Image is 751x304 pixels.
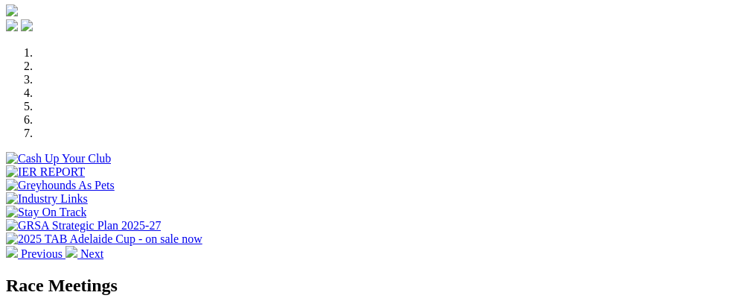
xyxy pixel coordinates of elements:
img: chevron-left-pager-white.svg [6,246,18,258]
a: Previous [6,247,65,260]
img: Cash Up Your Club [6,152,111,165]
img: chevron-right-pager-white.svg [65,246,77,258]
span: Next [80,247,103,260]
a: Next [65,247,103,260]
img: GRSA Strategic Plan 2025-27 [6,219,161,232]
img: 2025 TAB Adelaide Cup - on sale now [6,232,202,246]
img: twitter.svg [21,19,33,31]
span: Previous [21,247,63,260]
h2: Race Meetings [6,276,745,296]
img: IER REPORT [6,165,85,179]
img: Stay On Track [6,206,86,219]
img: logo-grsa-white.png [6,4,18,16]
img: Industry Links [6,192,88,206]
img: Greyhounds As Pets [6,179,115,192]
img: facebook.svg [6,19,18,31]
